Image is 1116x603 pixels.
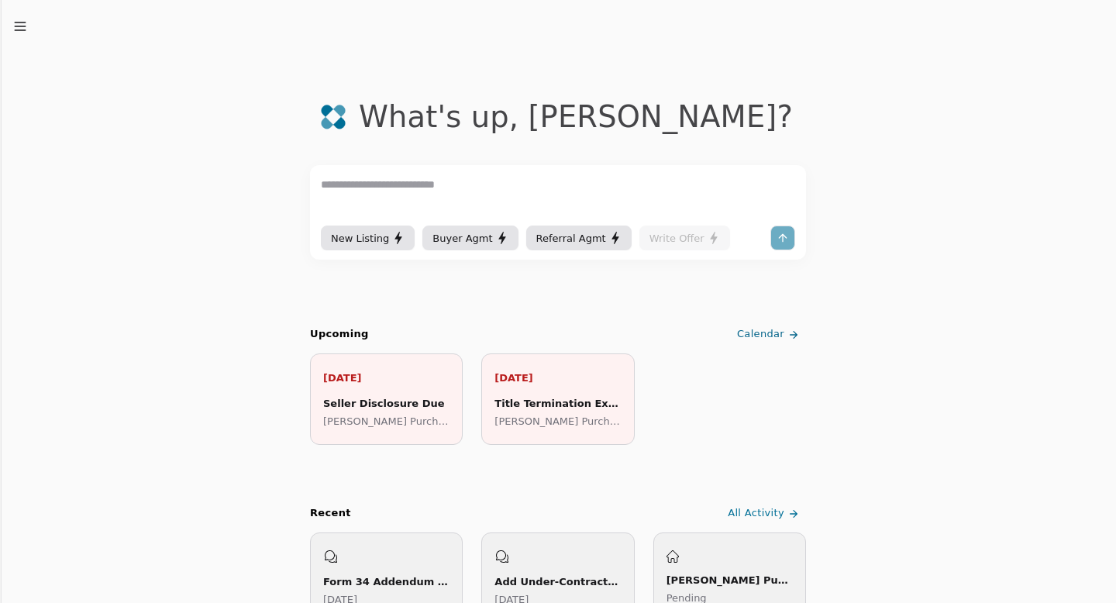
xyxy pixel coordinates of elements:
[323,395,449,412] div: Seller Disclosure Due
[422,226,518,250] button: Buyer Agmt
[432,230,492,246] span: Buyer Agmt
[331,230,405,246] div: New Listing
[494,574,621,590] div: Add Under-Contract Transaction in Desk
[310,326,369,343] h2: Upcoming
[725,501,806,526] a: All Activity
[666,572,793,588] div: [PERSON_NAME] Purchase (7th Place)
[481,353,634,445] a: [DATE]Title Termination Expires[PERSON_NAME] Purchase (7th Place)
[494,370,621,386] p: [DATE]
[320,104,346,130] img: logo
[310,505,351,522] div: Recent
[323,370,449,386] p: [DATE]
[494,413,621,429] p: [PERSON_NAME] Purchase (7th Place)
[310,353,463,445] a: [DATE]Seller Disclosure Due[PERSON_NAME] Purchase (7th Place)
[359,99,793,134] div: What's up , [PERSON_NAME] ?
[734,322,806,347] a: Calendar
[323,413,449,429] p: [PERSON_NAME] Purchase (7th Place)
[494,395,621,412] div: Title Termination Expires
[321,226,415,250] button: New Listing
[536,230,606,246] span: Referral Agmt
[737,326,784,343] span: Calendar
[526,226,632,250] button: Referral Agmt
[728,505,784,522] span: All Activity
[323,574,449,590] div: Form 34 Addendum Drafting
